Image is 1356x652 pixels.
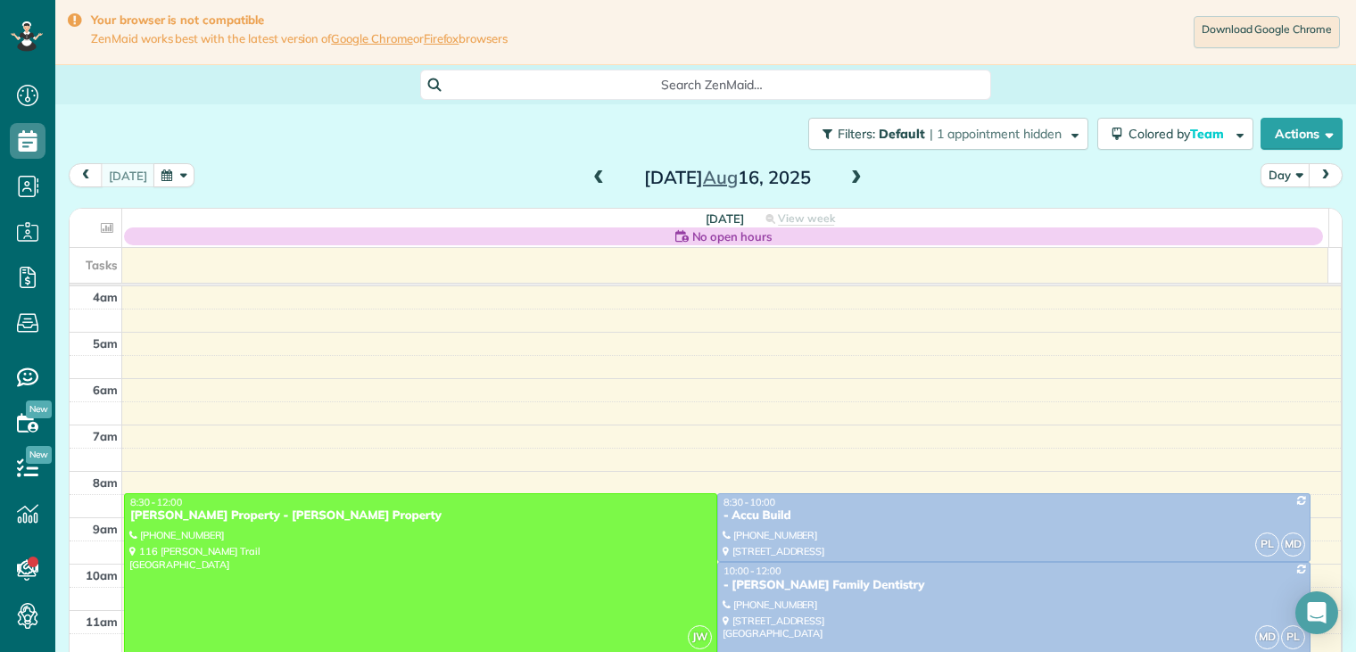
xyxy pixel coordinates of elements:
[1129,126,1230,142] span: Colored by
[93,383,118,397] span: 6am
[616,168,839,187] h2: [DATE] 16, 2025
[93,522,118,536] span: 9am
[703,166,738,188] span: Aug
[1190,126,1227,142] span: Team
[879,126,926,142] span: Default
[1255,625,1279,649] span: MD
[93,336,118,351] span: 5am
[91,12,508,28] strong: Your browser is not compatible
[1309,163,1343,187] button: next
[26,400,52,418] span: New
[723,508,1305,524] div: - Accu Build
[86,568,118,582] span: 10am
[1295,591,1338,634] div: Open Intercom Messenger
[799,118,1088,150] a: Filters: Default | 1 appointment hidden
[1281,625,1305,649] span: PL
[706,211,744,226] span: [DATE]
[91,31,508,46] span: ZenMaid works best with the latest version of or browsers
[723,565,781,577] span: 10:00 - 12:00
[930,126,1062,142] span: | 1 appointment hidden
[86,615,118,629] span: 11am
[424,31,459,45] a: Firefox
[101,163,155,187] button: [DATE]
[688,625,712,649] span: JW
[808,118,1088,150] button: Filters: Default | 1 appointment hidden
[129,508,712,524] div: [PERSON_NAME] Property - [PERSON_NAME] Property
[838,126,875,142] span: Filters:
[1097,118,1253,150] button: Colored byTeam
[130,496,182,508] span: 8:30 - 12:00
[1261,163,1311,187] button: Day
[1255,532,1279,557] span: PL
[1261,118,1343,150] button: Actions
[86,258,118,272] span: Tasks
[692,227,773,245] span: No open hours
[93,475,118,490] span: 8am
[93,290,118,304] span: 4am
[26,446,52,464] span: New
[331,31,413,45] a: Google Chrome
[1281,532,1305,557] span: MD
[778,211,835,226] span: View week
[723,578,1305,593] div: - [PERSON_NAME] Family Dentistry
[69,163,103,187] button: prev
[1194,16,1340,48] a: Download Google Chrome
[93,429,118,443] span: 7am
[723,496,775,508] span: 8:30 - 10:00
